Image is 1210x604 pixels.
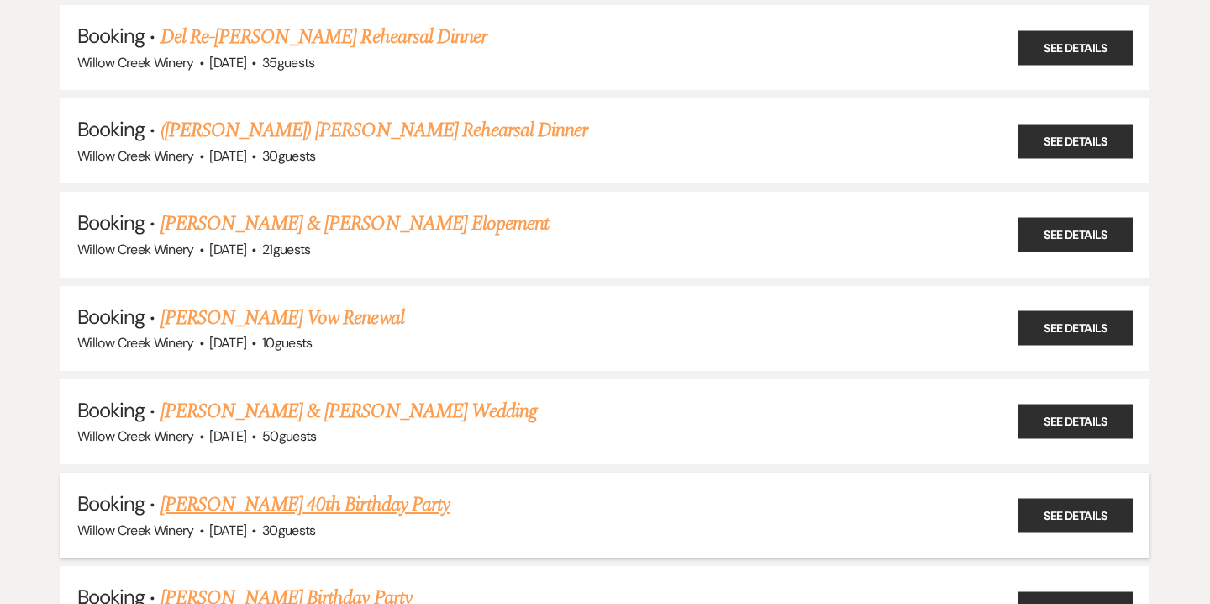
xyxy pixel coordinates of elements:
a: [PERSON_NAME] & [PERSON_NAME] Elopement [160,209,550,239]
a: See Details [1018,124,1133,158]
span: [DATE] [209,334,246,352]
span: 30 guests [262,147,316,165]
span: [DATE] [209,147,246,165]
span: Willow Creek Winery [77,522,194,539]
a: [PERSON_NAME] & [PERSON_NAME] Wedding [160,396,537,427]
a: See Details [1018,30,1133,65]
a: [PERSON_NAME] Vow Renewal [160,303,404,333]
span: 35 guests [262,54,315,72]
span: Booking [77,304,145,330]
a: See Details [1018,405,1133,439]
a: ([PERSON_NAME]) [PERSON_NAME] Rehearsal Dinner [160,115,588,146]
span: [DATE] [209,427,246,445]
span: [DATE] [209,241,246,258]
span: Willow Creek Winery [77,427,194,445]
span: Willow Creek Winery [77,54,194,72]
span: Booking [77,116,145,142]
span: Willow Creek Winery [77,241,194,258]
a: See Details [1018,311,1133,346]
a: See Details [1018,498,1133,532]
span: 30 guests [262,522,316,539]
span: Booking [77,23,145,49]
span: 50 guests [262,427,317,445]
span: Booking [77,490,145,517]
a: See Details [1018,218,1133,252]
span: Booking [77,397,145,423]
a: [PERSON_NAME] 40th Birthday Party [160,490,450,520]
a: Del Re-[PERSON_NAME] Rehearsal Dinner [160,22,487,52]
span: [DATE] [209,54,246,72]
span: Willow Creek Winery [77,147,194,165]
span: Willow Creek Winery [77,334,194,352]
span: [DATE] [209,522,246,539]
span: 21 guests [262,241,311,258]
span: Booking [77,209,145,236]
span: 10 guests [262,334,313,352]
